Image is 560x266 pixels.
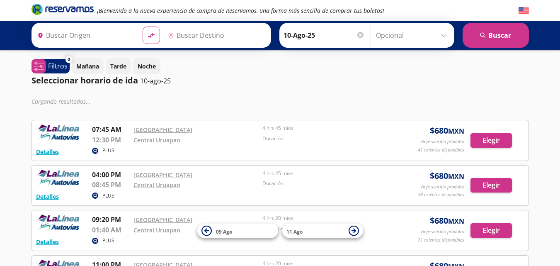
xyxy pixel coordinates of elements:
[76,62,99,71] p: Mañana
[36,192,59,201] button: Detalles
[470,223,512,238] button: Elegir
[448,172,464,181] small: MXN
[262,180,388,187] p: Duración
[34,25,136,46] input: Buscar Origen
[420,138,464,145] p: Viaje sencillo p/adulto
[430,170,464,182] span: $ 680
[133,226,180,234] a: Central Uruapan
[48,61,68,71] p: Filtros
[133,126,192,134] a: [GEOGRAPHIC_DATA]
[463,23,529,48] button: Buscar
[140,76,171,86] p: 10-ago-25
[97,7,384,15] em: ¡Bienvenido a la nueva experiencia de compra de Reservamos, una forma más sencilla de comprar tus...
[470,133,512,148] button: Elegir
[102,237,114,244] p: PLUS
[102,147,114,154] p: PLUS
[418,191,464,198] p: 38 asientos disponibles
[36,170,82,186] img: RESERVAMOS
[68,56,70,63] span: 0
[262,135,388,142] p: Duración
[262,215,388,222] p: 4 hrs 20 mins
[72,58,104,74] button: Mañana
[92,170,129,180] p: 04:00 PM
[92,180,129,190] p: 08:45 PM
[282,224,363,238] button: 11 Ago
[133,58,160,74] button: Noche
[418,146,464,154] p: 41 asientos disponibles
[36,147,59,156] button: Detalles
[102,192,114,200] p: PLUS
[32,98,91,105] em: Cargando resultados ...
[197,224,278,238] button: 09 Ago
[284,25,365,46] input: Elegir Fecha
[92,225,129,235] p: 01:40 AM
[262,170,388,177] p: 4 hrs 45 mins
[133,216,192,224] a: [GEOGRAPHIC_DATA]
[110,62,126,71] p: Tarde
[430,124,464,137] span: $ 680
[430,215,464,227] span: $ 680
[36,237,59,246] button: Detalles
[133,181,180,189] a: Central Uruapan
[32,3,94,15] i: Brand Logo
[420,183,464,190] p: Viaje sencillo p/adulto
[36,215,82,231] img: RESERVAMOS
[470,178,512,193] button: Elegir
[418,237,464,244] p: 21 asientos disponibles
[133,136,180,144] a: Central Uruapan
[36,124,82,141] img: RESERVAMOS
[133,171,192,179] a: [GEOGRAPHIC_DATA]
[165,25,267,46] input: Buscar Destino
[448,217,464,226] small: MXN
[92,135,129,145] p: 12:30 PM
[32,74,138,87] p: Seleccionar horario de ida
[138,62,156,71] p: Noche
[216,228,232,235] span: 09 Ago
[420,228,464,235] p: Viaje sencillo p/adulto
[519,5,529,16] button: English
[262,124,388,132] p: 4 hrs 45 mins
[448,127,464,136] small: MXN
[32,59,70,73] button: 0Filtros
[92,215,129,225] p: 09:20 PM
[376,25,450,46] input: Opcional
[286,228,303,235] span: 11 Ago
[106,58,131,74] button: Tarde
[32,3,94,18] a: Brand Logo
[92,124,129,134] p: 07:45 AM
